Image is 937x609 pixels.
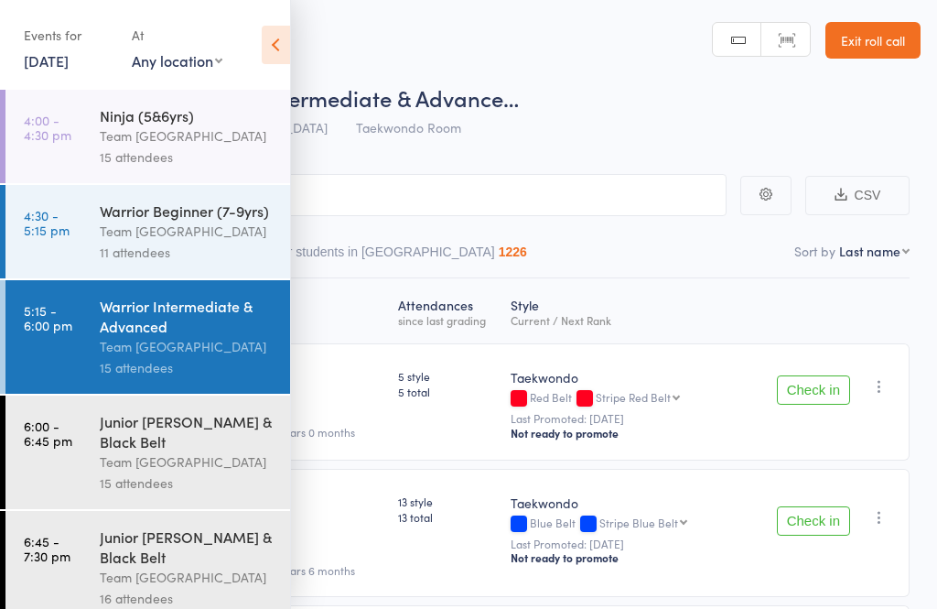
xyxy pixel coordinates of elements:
a: 5:15 -6:00 pmWarrior Intermediate & AdvancedTeam [GEOGRAPHIC_DATA]15 attendees [5,280,290,394]
a: 6:00 -6:45 pmJunior [PERSON_NAME] & Black BeltTeam [GEOGRAPHIC_DATA]15 attendees [5,396,290,509]
button: Check in [777,506,850,536]
div: Atten­dances [391,287,503,335]
time: 6:00 - 6:45 pm [24,419,72,448]
div: Not ready to promote [511,426,749,440]
span: 13 style [398,494,496,509]
div: 15 attendees [100,473,275,494]
div: Stripe Red Belt [596,391,671,403]
span: 5 total [398,384,496,399]
button: Check in [777,375,850,405]
time: 6:45 - 7:30 pm [24,534,70,563]
time: 4:00 - 4:30 pm [24,113,71,142]
div: Not ready to promote [511,550,749,565]
button: CSV [805,176,910,215]
div: 15 attendees [100,357,275,378]
small: Last Promoted: [DATE] [511,412,749,425]
div: 15 attendees [100,147,275,168]
div: At [132,20,222,50]
div: Events for [24,20,113,50]
div: Blue Belt [511,517,749,532]
span: 13 total [398,509,496,525]
div: 16 attendees [100,588,275,609]
div: since last grading [398,314,496,326]
a: 4:30 -5:15 pmWarrior Beginner (7-9yrs)Team [GEOGRAPHIC_DATA]11 attendees [5,185,290,278]
div: Red Belt [511,391,749,407]
div: Taekwondo [511,494,749,512]
div: Warrior Beginner (7-9yrs) [100,201,275,221]
div: 11 attendees [100,242,275,263]
div: Team [GEOGRAPHIC_DATA] [100,336,275,357]
span: Warrior Intermediate & Advance… [181,82,519,113]
a: [DATE] [24,50,69,71]
div: Team [GEOGRAPHIC_DATA] [100,125,275,147]
time: 4:30 - 5:15 pm [24,208,70,237]
div: Last name [839,242,900,260]
span: 5 style [398,368,496,384]
div: Junior [PERSON_NAME] & Black Belt [100,411,275,451]
div: Junior [PERSON_NAME] & Black Belt [100,527,275,567]
input: Search by name [27,174,727,216]
div: Taekwondo [511,368,749,386]
div: Team [GEOGRAPHIC_DATA] [100,451,275,473]
small: Last Promoted: [DATE] [511,538,749,550]
div: Team [GEOGRAPHIC_DATA] [100,567,275,588]
button: Other students in [GEOGRAPHIC_DATA]1226 [260,235,526,277]
div: Current / Next Rank [511,314,749,326]
a: 4:00 -4:30 pmNinja (5&6yrs)Team [GEOGRAPHIC_DATA]15 attendees [5,90,290,183]
label: Sort by [794,242,835,260]
div: Warrior Intermediate & Advanced [100,296,275,336]
div: 1226 [499,245,527,259]
div: Any location [132,50,222,71]
a: Exit roll call [825,22,921,59]
div: Ninja (5&6yrs) [100,105,275,125]
div: Team [GEOGRAPHIC_DATA] [100,221,275,242]
span: Taekwondo Room [356,118,461,136]
time: 5:15 - 6:00 pm [24,303,72,332]
div: Style [503,287,756,335]
div: Stripe Blue Belt [599,517,678,528]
